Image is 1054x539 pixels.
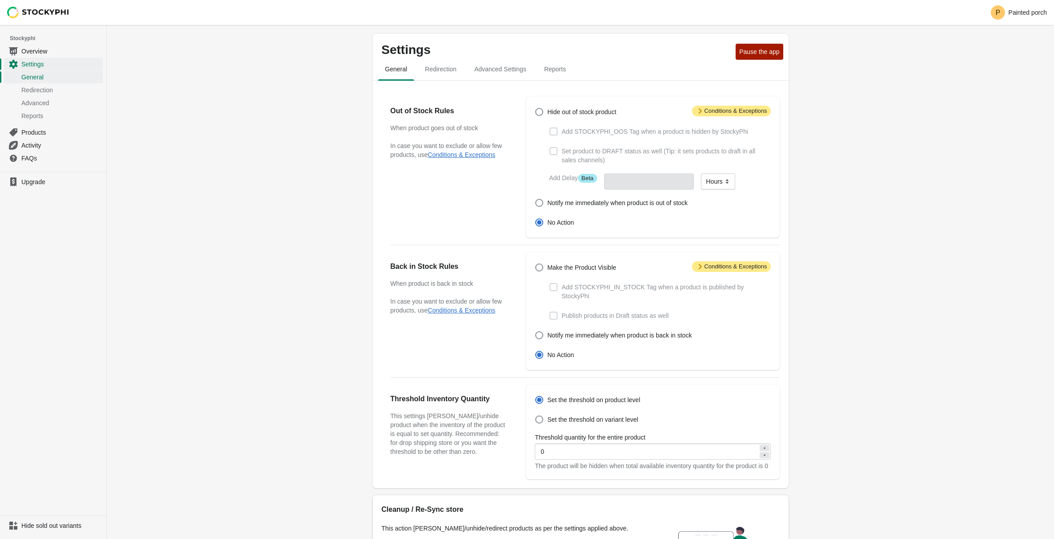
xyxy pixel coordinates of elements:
[578,174,597,183] span: Beta
[4,70,103,83] a: General
[692,261,771,272] span: Conditions & Exceptions
[4,83,103,96] a: Redirection
[382,504,649,515] h2: Cleanup / Re-Sync store
[382,524,649,533] p: This action [PERSON_NAME]/unhide/redirect products as per the settings applied above.
[4,45,103,58] a: Overview
[547,198,688,207] span: Notify me immediately when product is out of stock
[373,81,789,488] div: general
[21,86,101,95] span: Redirection
[549,173,597,183] label: Add Delay
[21,177,101,186] span: Upgrade
[535,433,645,442] label: Threshold quantity for the entire product
[4,96,103,109] a: Advanced
[692,106,771,116] span: Conditions & Exceptions
[562,283,770,300] span: Add STOCKYPHI_IN_STOCK Tag when a product is published by StockyPhi
[21,60,101,69] span: Settings
[537,61,573,77] span: Reports
[428,307,496,314] button: Conditions & Exceptions
[4,109,103,122] a: Reports
[535,461,770,470] div: The product will be hidden when total available inventory quantity for the product is 0
[391,261,509,272] h2: Back in Stock Rules
[1009,9,1047,16] p: Painted porch
[382,43,733,57] p: Settings
[465,58,535,81] button: Advanced settings
[416,58,465,81] button: redirection
[391,394,509,404] h2: Threshold Inventory Quantity
[739,48,779,55] span: Pause the app
[547,218,574,227] span: No Action
[21,47,101,56] span: Overview
[562,147,770,165] span: Set product to DRAFT status as well (Tip: it sets products to draft in all sales channels)
[21,73,101,82] span: General
[4,58,103,70] a: Settings
[7,7,69,18] img: Stockyphi
[391,297,509,315] p: In case you want to exclude or allow few products, use
[547,395,640,404] span: Set the threshold on product level
[21,128,101,137] span: Products
[21,99,101,107] span: Advanced
[21,521,101,530] span: Hide sold out variants
[21,141,101,150] span: Activity
[376,58,416,81] button: general
[4,139,103,152] a: Activity
[547,415,638,424] span: Set the threshold on variant level
[991,5,1005,20] span: Avatar with initials P
[4,126,103,139] a: Products
[736,44,783,60] button: Pause the app
[378,61,415,77] span: General
[391,141,509,159] p: In case you want to exclude or allow few products, use
[535,58,575,81] button: reports
[4,152,103,165] a: FAQs
[4,176,103,188] a: Upgrade
[562,311,668,320] span: Publish products in Draft status as well
[21,111,101,120] span: Reports
[547,350,574,359] span: No Action
[391,123,509,132] h3: When product goes out of stock
[10,34,106,43] span: Stockyphi
[4,519,103,532] a: Hide sold out variants
[987,4,1050,21] button: Avatar with initials PPainted porch
[547,263,616,272] span: Make the Product Visible
[562,127,748,136] span: Add STOCKYPHI_OOS Tag when a product is hidden by StockyPhi
[21,154,101,163] span: FAQs
[547,331,692,340] span: Notify me immediately when product is back in stock
[391,279,509,288] h3: When product is back in stock
[995,9,1000,16] text: P
[391,411,509,456] h3: This settings [PERSON_NAME]/unhide product when the inventory of the product is equal to set quan...
[418,61,464,77] span: Redirection
[467,61,533,77] span: Advanced Settings
[428,151,496,158] button: Conditions & Exceptions
[391,106,509,116] h2: Out of Stock Rules
[547,107,616,116] span: Hide out of stock product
